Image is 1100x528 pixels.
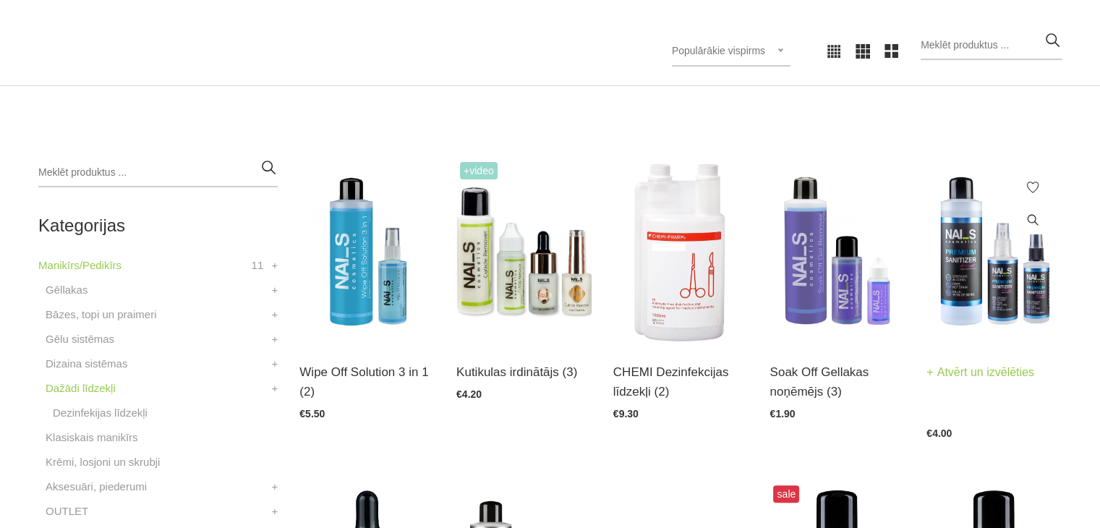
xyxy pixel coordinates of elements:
input: Meklēt produktus ... [921,31,1062,60]
a: + [272,281,278,299]
img: STERISEPT INSTRU 1L (SPORICĪDS)Sporicīds instrumentu dezinfekcijas un mazgāšanas līdzeklis invent... [613,158,749,344]
span: €4.00 [926,427,952,439]
span: 11 [252,257,264,274]
img: Līdzeklis kutikulas mīkstināšanai un irdināšanai vien pāris sekunžu laikā. Ideāli piemērots kutik... [456,158,592,344]
span: €9.30 [613,408,639,420]
a: Klasiskais manikīrs [46,429,138,446]
a: + [272,257,278,274]
a: + [272,503,278,520]
a: + [272,478,278,495]
a: Dažādi līdzekļi [46,380,116,397]
a: CHEMI Dezinfekcijas līdzekļi (2) [613,362,749,401]
a: + [272,306,278,323]
a: Bāzes, topi un praimeri [46,306,156,323]
h2: Kategorijas [38,216,278,235]
a: Manikīrs/Pedikīrs [38,257,121,274]
span: +Video [460,162,498,179]
span: sale [773,485,799,503]
span: Populārākie vispirms [672,45,765,56]
a: OUTLET [46,503,88,520]
a: Soak Off Gellakas noņēmējs (3) [769,362,905,401]
a: + [272,331,278,348]
a: Krēmi, losjoni un skrubji [46,454,160,471]
a: + [272,380,278,397]
a: Gēllakas [46,281,88,299]
input: Meklēt produktus ... [38,158,278,187]
a: Atvērt un izvēlēties [926,362,1034,383]
img: Līdzeklis “trīs vienā“ - paredzēts dabīgā naga attaukošanai un dehidrācijai, gela un gellaku lipī... [299,158,435,344]
a: Gēlu sistēmas [46,331,114,348]
a: Dezinfekijas līdzekļi [53,404,148,422]
a: + [272,355,278,372]
img: Pielietošanas sfēra profesionālai lietošanai: Medicīnisks līdzeklis paredzēts roku un virsmu dezi... [926,158,1062,344]
span: €5.50 [299,408,325,420]
img: Profesionāls šķīdums gellakas un citu “soak off” produktu ātrai noņemšanai.Nesausina rokas.Tilpum... [769,158,905,344]
span: €1.90 [769,408,795,420]
span: €4.20 [456,388,482,400]
a: Dizaina sistēmas [46,355,127,372]
a: Kutikulas irdinātājs (3) [456,362,592,382]
a: Wipe Off Solution 3 in 1 (2) [299,362,435,401]
a: Aksesuāri, piederumi [46,478,147,495]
